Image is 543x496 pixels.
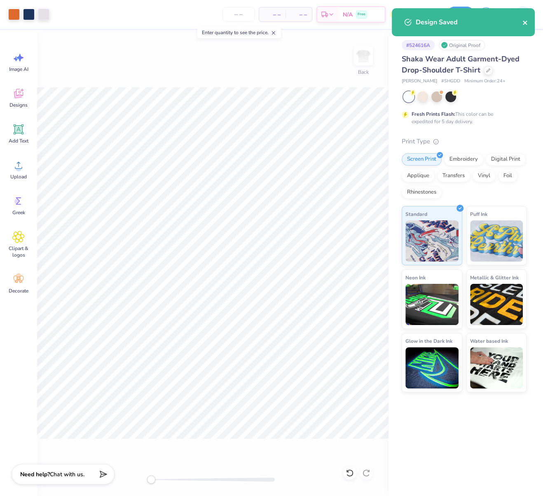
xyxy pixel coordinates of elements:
[405,284,459,325] img: Neon Ink
[470,210,487,218] span: Puff Ink
[486,153,526,166] div: Digital Print
[402,137,527,146] div: Print Type
[402,78,437,85] span: [PERSON_NAME]
[355,48,372,64] img: Back
[412,110,513,125] div: This color can be expedited for 5 day delivery.
[402,54,520,75] span: Shaka Wear Adult Garment-Dyed Drop-Shoulder T-Shirt
[441,78,460,85] span: # SHGDD
[358,12,365,17] span: Free
[437,170,470,182] div: Transfers
[470,347,523,388] img: Water based Ink
[5,245,32,258] span: Clipart & logos
[147,475,155,484] div: Accessibility label
[343,10,353,19] span: N/A
[290,10,307,19] span: – –
[416,17,522,27] div: Design Saved
[50,470,84,478] span: Chat with us.
[12,209,25,216] span: Greek
[9,66,28,73] span: Image AI
[402,186,442,199] div: Rhinestones
[222,7,255,22] input: – –
[405,347,459,388] img: Glow in the Dark Ink
[405,337,452,345] span: Glow in the Dark Ink
[402,40,435,50] div: # 524616A
[499,6,535,23] a: KM
[405,210,427,218] span: Standard
[402,153,442,166] div: Screen Print
[470,220,523,262] img: Puff Ink
[358,68,369,76] div: Back
[470,284,523,325] img: Metallic & Glitter Ink
[197,27,281,38] div: Enter quantity to see the price.
[444,153,483,166] div: Embroidery
[498,170,517,182] div: Foil
[9,288,28,294] span: Decorate
[515,6,531,23] img: Katrina Mae Mijares
[402,170,435,182] div: Applique
[10,173,27,180] span: Upload
[9,138,28,144] span: Add Text
[470,273,519,282] span: Metallic & Glitter Ink
[9,102,28,108] span: Designs
[473,170,496,182] div: Vinyl
[439,40,485,50] div: Original Proof
[522,17,528,27] button: close
[412,111,455,117] strong: Fresh Prints Flash:
[405,220,459,262] img: Standard
[405,273,426,282] span: Neon Ink
[464,78,506,85] span: Minimum Order: 24 +
[20,470,50,478] strong: Need help?
[470,337,508,345] span: Water based Ink
[402,6,442,23] input: Untitled Design
[264,10,281,19] span: – –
